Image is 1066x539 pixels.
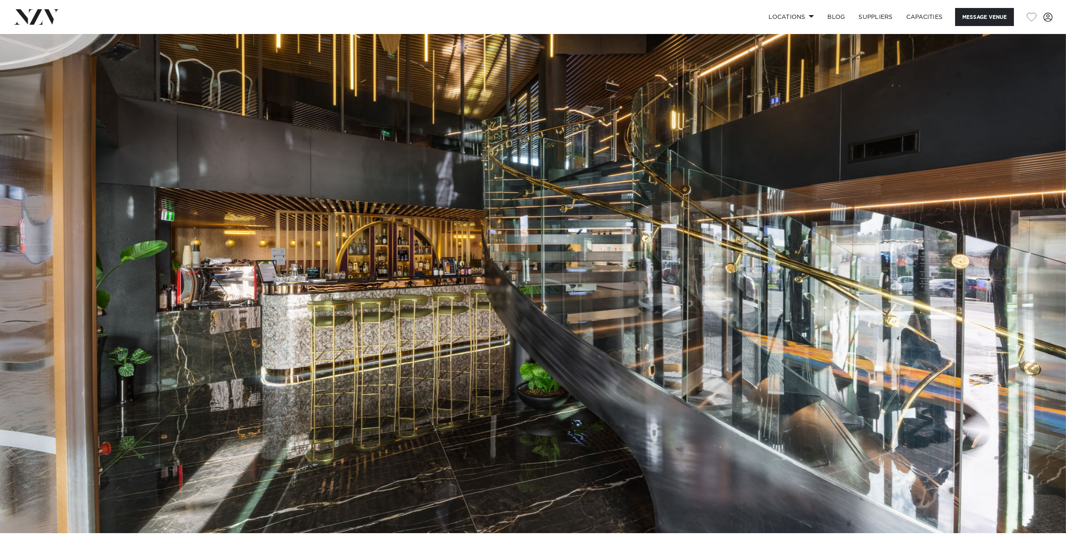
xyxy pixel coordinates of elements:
[762,8,821,26] a: Locations
[900,8,950,26] a: Capacities
[852,8,899,26] a: SUPPLIERS
[821,8,852,26] a: BLOG
[13,9,59,24] img: nzv-logo.png
[955,8,1014,26] button: Message Venue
